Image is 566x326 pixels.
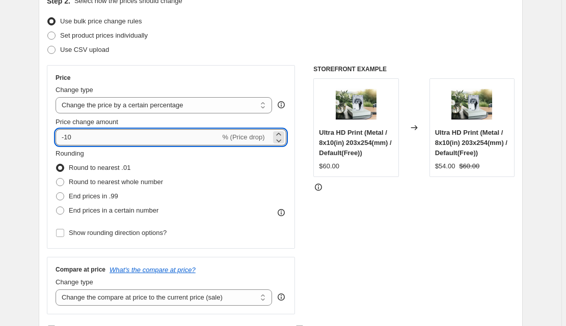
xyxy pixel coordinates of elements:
div: $54.00 [435,161,455,171]
span: Use bulk price change rules [60,17,142,25]
span: % (Price drop) [222,133,264,141]
span: Ultra HD Print (Metal / 8x10(in) 203x254(mm) / Default(Free)) [435,129,507,157]
span: Change type [56,86,93,94]
span: End prices in a certain number [69,206,158,214]
span: Rounding [56,150,84,157]
img: 1_80x.png [451,84,492,125]
div: help [276,292,286,302]
span: Show rounding direction options? [69,229,167,236]
h3: Price [56,74,70,82]
button: What's the compare at price? [110,266,196,274]
span: Change type [56,278,93,286]
span: Round to nearest .01 [69,164,130,171]
span: Round to nearest whole number [69,178,163,186]
div: help [276,100,286,110]
span: Price change amount [56,118,118,126]
strike: $60.00 [459,161,479,171]
span: Ultra HD Print (Metal / 8x10(in) 203x254(mm) / Default(Free)) [319,129,391,157]
h3: Compare at price [56,265,105,274]
span: Set product prices individually [60,32,148,39]
h6: STOREFRONT EXAMPLE [313,65,515,73]
input: -15 [56,129,220,145]
span: End prices in .99 [69,192,118,200]
img: 1_80x.png [336,84,376,125]
div: $60.00 [319,161,339,171]
span: Use CSV upload [60,46,109,53]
